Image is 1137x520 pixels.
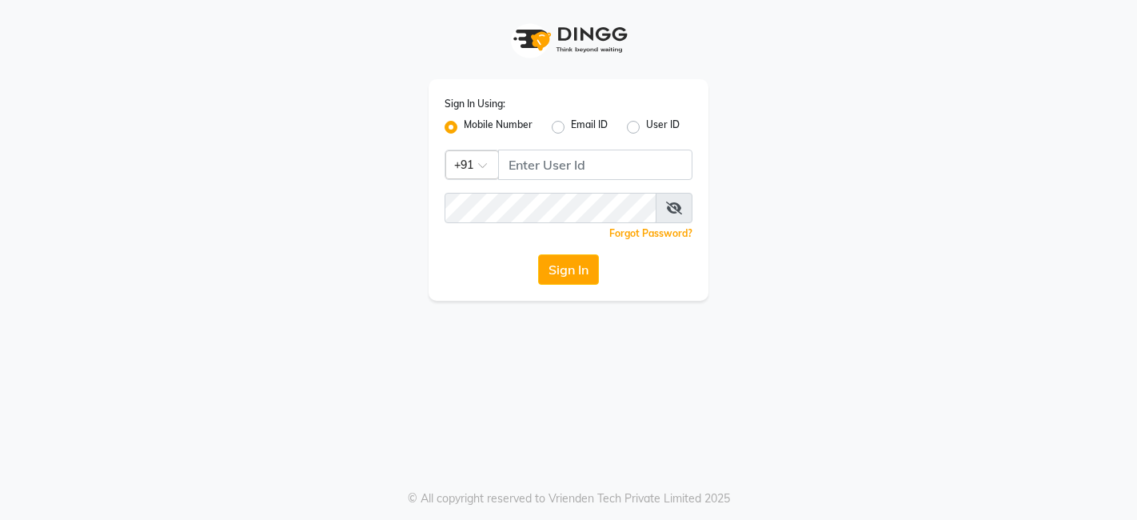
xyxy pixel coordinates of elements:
img: logo1.svg [505,16,632,63]
label: User ID [646,118,680,137]
a: Forgot Password? [609,227,692,239]
button: Sign In [538,254,599,285]
input: Username [445,193,656,223]
input: Username [498,150,692,180]
label: Mobile Number [464,118,533,137]
label: Email ID [571,118,608,137]
label: Sign In Using: [445,97,505,111]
